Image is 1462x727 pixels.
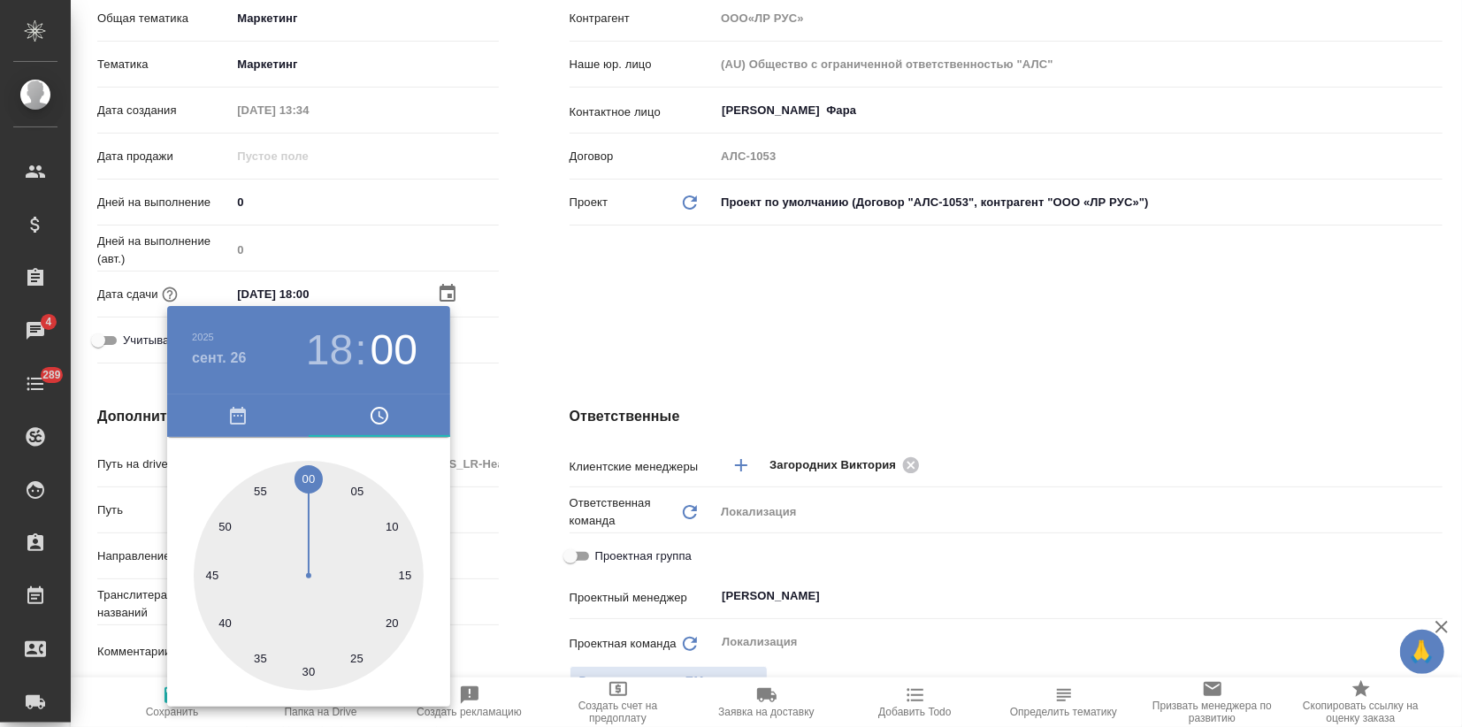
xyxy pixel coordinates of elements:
[192,332,214,342] button: 2025
[355,325,366,375] h3: :
[371,325,417,375] button: 00
[192,348,247,369] button: сент. 26
[306,325,353,375] button: 18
